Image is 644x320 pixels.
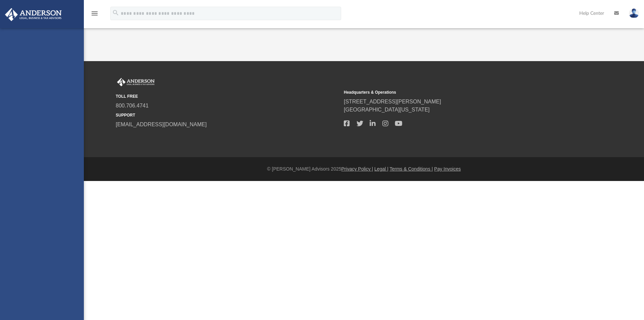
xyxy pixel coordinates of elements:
a: menu [91,13,99,17]
img: Anderson Advisors Platinum Portal [116,78,156,87]
a: Pay Invoices [434,166,461,172]
a: 800.706.4741 [116,103,149,108]
img: Anderson Advisors Platinum Portal [3,8,64,21]
i: menu [91,9,99,17]
a: [EMAIL_ADDRESS][DOMAIN_NAME] [116,122,207,127]
small: TOLL FREE [116,93,339,99]
small: SUPPORT [116,112,339,118]
small: Headquarters & Operations [344,89,567,95]
a: [STREET_ADDRESS][PERSON_NAME] [344,99,441,104]
a: [GEOGRAPHIC_DATA][US_STATE] [344,107,430,112]
i: search [112,9,119,16]
img: User Pic [629,8,639,18]
a: Terms & Conditions | [390,166,433,172]
a: Privacy Policy | [341,166,373,172]
div: © [PERSON_NAME] Advisors 2025 [84,166,644,173]
a: Legal | [374,166,388,172]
